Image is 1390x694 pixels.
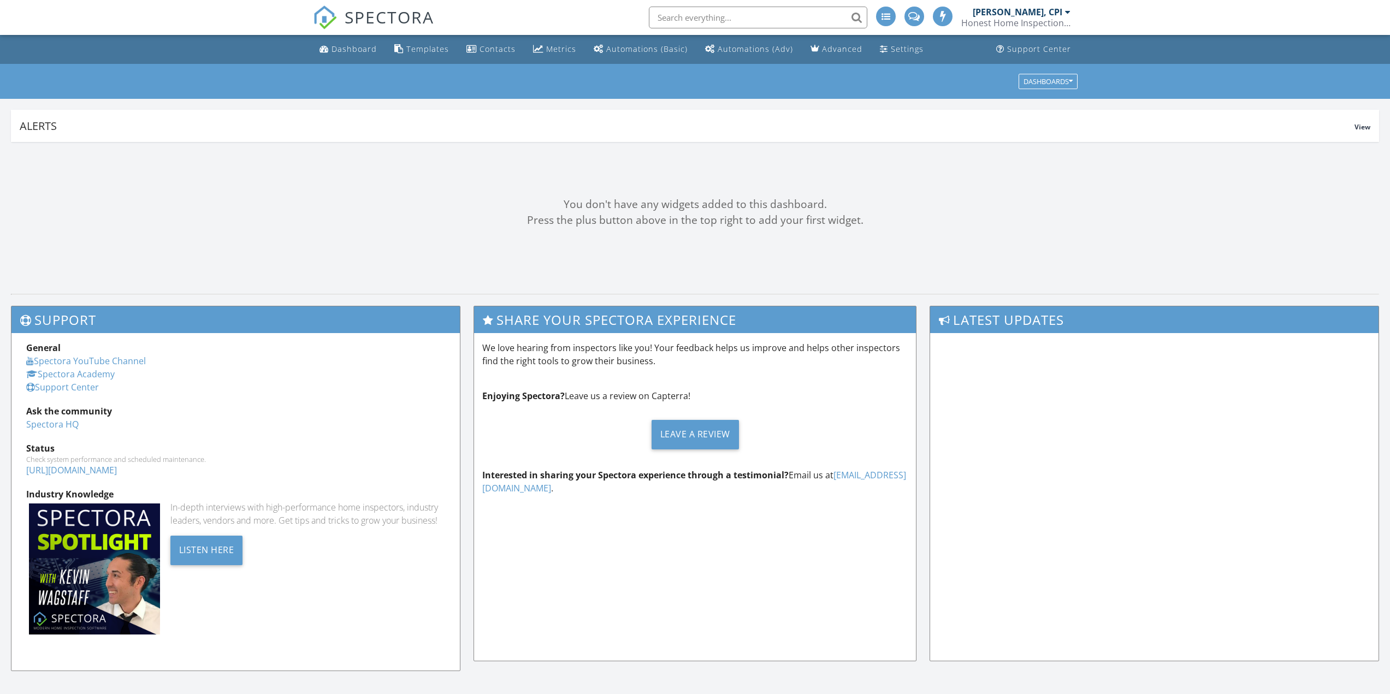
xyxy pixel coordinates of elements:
[345,5,434,28] span: SPECTORA
[390,39,453,60] a: Templates
[606,44,688,54] div: Automations (Basic)
[973,7,1062,17] div: [PERSON_NAME], CPI
[26,342,61,354] strong: General
[652,420,739,449] div: Leave a Review
[26,381,99,393] a: Support Center
[11,197,1379,212] div: You don't have any widgets added to this dashboard.
[482,390,565,402] strong: Enjoying Spectora?
[26,442,445,455] div: Status
[313,5,337,29] img: The Best Home Inspection Software - Spectora
[29,503,160,634] img: Spectoraspolightmain
[11,212,1379,228] div: Press the plus button above in the top right to add your first widget.
[822,44,862,54] div: Advanced
[482,469,789,481] strong: Interested in sharing your Spectora experience through a testimonial?
[474,306,916,333] h3: Share Your Spectora Experience
[1024,78,1073,85] div: Dashboards
[170,501,445,527] div: In-depth interviews with high-performance home inspectors, industry leaders, vendors and more. Ge...
[546,44,576,54] div: Metrics
[11,306,460,333] h3: Support
[806,39,867,60] a: Advanced
[961,17,1070,28] div: Honest Home Inspections NJ
[26,418,79,430] a: Spectora HQ
[170,536,243,565] div: Listen Here
[482,411,908,458] a: Leave a Review
[701,39,797,60] a: Automations (Advanced)
[482,468,908,495] p: Email us at .
[891,44,924,54] div: Settings
[992,39,1075,60] a: Support Center
[313,15,434,38] a: SPECTORA
[876,39,928,60] a: Settings
[589,39,692,60] a: Automations (Basic)
[482,469,906,494] a: [EMAIL_ADDRESS][DOMAIN_NAME]
[20,118,1354,133] div: Alerts
[529,39,581,60] a: Metrics
[406,44,449,54] div: Templates
[462,39,520,60] a: Contacts
[482,389,908,402] p: Leave us a review on Capterra!
[1007,44,1071,54] div: Support Center
[332,44,377,54] div: Dashboard
[1354,122,1370,132] span: View
[1019,74,1078,89] button: Dashboards
[26,368,115,380] a: Spectora Academy
[26,355,146,367] a: Spectora YouTube Channel
[930,306,1379,333] h3: Latest Updates
[26,488,445,501] div: Industry Knowledge
[482,341,908,367] p: We love hearing from inspectors like you! Your feedback helps us improve and helps other inspecto...
[26,405,445,418] div: Ask the community
[718,44,793,54] div: Automations (Adv)
[315,39,381,60] a: Dashboard
[26,464,117,476] a: [URL][DOMAIN_NAME]
[170,543,243,555] a: Listen Here
[649,7,867,28] input: Search everything...
[26,455,445,464] div: Check system performance and scheduled maintenance.
[480,44,516,54] div: Contacts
